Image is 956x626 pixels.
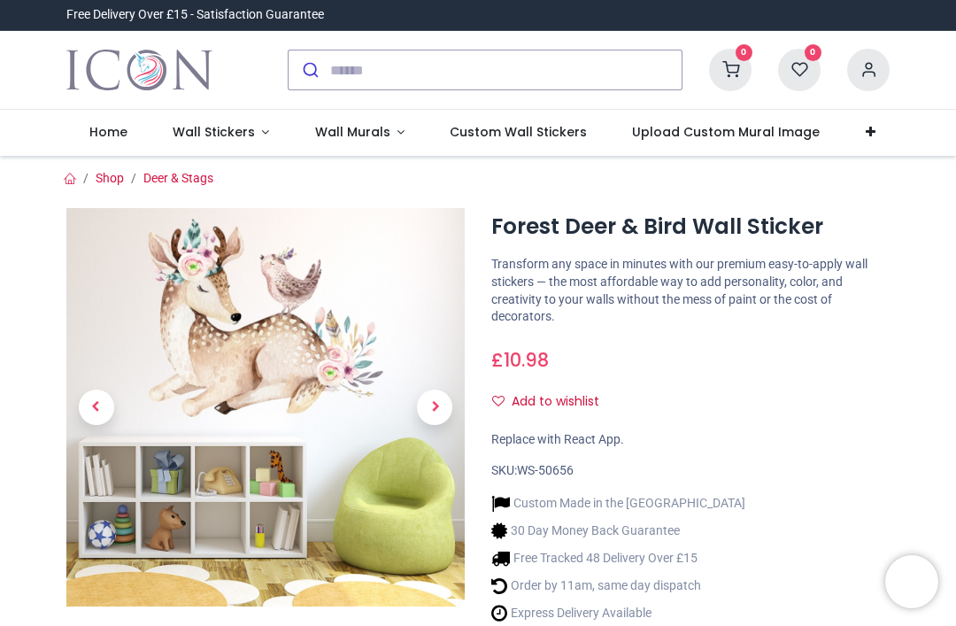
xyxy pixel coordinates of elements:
sup: 0 [805,44,821,61]
span: Wall Murals [315,123,390,141]
a: Previous [66,268,127,547]
span: Custom Wall Stickers [450,123,587,141]
div: Free Delivery Over £15 - Satisfaction Guarantee [66,6,324,24]
sup: 0 [736,44,752,61]
span: Next [417,390,452,425]
button: Submit [289,50,330,89]
li: Free Tracked 48 Delivery Over £15 [491,549,745,568]
img: Icon Wall Stickers [66,45,212,95]
a: Deer & Stags [143,171,213,185]
h1: Forest Deer & Bird Wall Sticker [491,212,890,242]
span: 10.98 [504,347,549,373]
span: £ [491,347,549,373]
div: SKU: [491,462,890,480]
span: Upload Custom Mural Image [632,123,820,141]
a: Wall Stickers [150,110,292,156]
span: Home [89,123,127,141]
p: Transform any space in minutes with our premium easy-to-apply wall stickers — the most affordable... [491,256,890,325]
span: Wall Stickers [173,123,255,141]
a: 0 [778,62,821,76]
a: Wall Murals [292,110,428,156]
a: Shop [96,171,124,185]
a: Logo of Icon Wall Stickers [66,45,212,95]
i: Add to wishlist [492,395,505,407]
div: Replace with React App. [491,431,890,449]
span: Previous [79,390,114,425]
a: Next [405,268,466,547]
span: WS-50656 [517,463,574,477]
iframe: Brevo live chat [885,555,938,608]
button: Add to wishlistAdd to wishlist [491,387,614,417]
li: Express Delivery Available [491,604,745,622]
img: Forest Deer & Bird Wall Sticker [66,208,465,607]
a: 0 [709,62,752,76]
iframe: Customer reviews powered by Trustpilot [518,6,890,24]
li: 30 Day Money Back Guarantee [491,522,745,540]
li: Order by 11am, same day dispatch [491,576,745,595]
li: Custom Made in the [GEOGRAPHIC_DATA] [491,494,745,513]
